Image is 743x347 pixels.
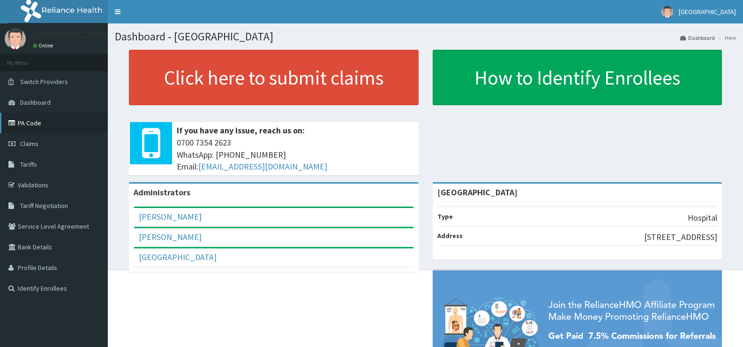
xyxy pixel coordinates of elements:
a: Dashboard [680,34,715,42]
span: Tariffs [20,160,37,169]
li: Here [716,34,736,42]
span: 0700 7354 2623 WhatsApp: [PHONE_NUMBER] Email: [177,137,414,173]
img: User Image [661,6,673,18]
span: Dashboard [20,98,51,107]
span: Switch Providers [20,77,68,86]
b: Address [437,231,463,240]
span: Claims [20,139,38,148]
p: [GEOGRAPHIC_DATA] [33,31,110,39]
a: Online [33,42,55,49]
a: Click here to submit claims [129,50,419,105]
a: [PERSON_NAME] [139,211,202,222]
a: [EMAIL_ADDRESS][DOMAIN_NAME] [198,161,327,172]
a: How to Identify Enrollees [433,50,722,105]
a: [PERSON_NAME] [139,231,202,242]
b: Type [437,212,453,221]
strong: [GEOGRAPHIC_DATA] [437,187,518,198]
a: [GEOGRAPHIC_DATA] [139,252,217,262]
b: Administrators [134,187,190,198]
img: User Image [5,28,26,49]
p: [STREET_ADDRESS] [644,231,717,243]
h1: Dashboard - [GEOGRAPHIC_DATA] [115,31,736,43]
b: If you have any issue, reach us on: [177,125,305,136]
p: Hospital [688,212,717,224]
span: [GEOGRAPHIC_DATA] [679,8,736,16]
span: Tariff Negotiation [20,201,68,210]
